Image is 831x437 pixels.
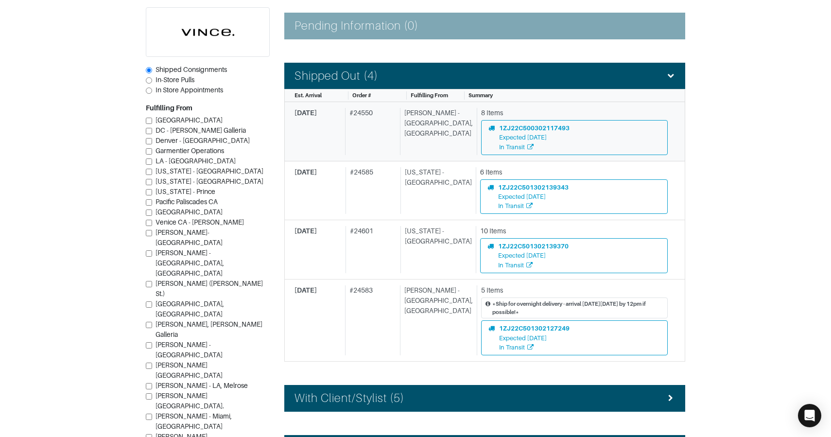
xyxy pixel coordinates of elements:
[146,138,152,144] input: Denver - [GEOGRAPHIC_DATA]
[156,228,223,246] span: [PERSON_NAME]-[GEOGRAPHIC_DATA]
[294,69,378,83] h4: Shipped Out (4)
[156,167,263,175] span: [US_STATE] - [GEOGRAPHIC_DATA]
[498,183,569,192] div: 1ZJ22C501302139343
[156,157,236,165] span: LA - [GEOGRAPHIC_DATA]
[345,285,396,355] div: # 24583
[798,404,821,427] div: Open Intercom Messenger
[156,412,232,430] span: [PERSON_NAME] - Miami, [GEOGRAPHIC_DATA]
[499,333,570,343] div: Expected [DATE]
[146,77,152,84] input: In-Store Pulls
[146,210,152,216] input: [GEOGRAPHIC_DATA]
[146,87,152,94] input: In Store Appointments
[499,343,570,352] div: In Transit
[492,300,663,316] div: *Ship for overnight delivery - arrival [DATE][DATE] by 12pm if possible!*
[411,92,448,98] span: Fulfilling From
[480,226,668,236] div: 10 Items
[146,169,152,175] input: [US_STATE] - [GEOGRAPHIC_DATA]
[146,118,152,124] input: [GEOGRAPHIC_DATA]
[146,67,152,73] input: Shipped Consignments
[156,392,224,410] span: [PERSON_NAME][GEOGRAPHIC_DATA].
[146,128,152,134] input: DC - [PERSON_NAME] Galleria
[480,179,668,214] a: 1ZJ22C501302139343Expected [DATE]In Transit
[146,148,152,155] input: Garmentier Operations
[294,109,317,117] span: [DATE]
[156,361,223,379] span: [PERSON_NAME][GEOGRAPHIC_DATA]
[156,320,262,338] span: [PERSON_NAME], [PERSON_NAME] Galleria
[146,393,152,400] input: [PERSON_NAME][GEOGRAPHIC_DATA].
[400,108,473,155] div: [PERSON_NAME] - [GEOGRAPHIC_DATA], [GEOGRAPHIC_DATA]
[481,320,668,355] a: 1ZJ22C501302127249Expected [DATE]In Transit
[481,108,668,118] div: 8 Items
[146,414,152,420] input: [PERSON_NAME] - Miami, [GEOGRAPHIC_DATA]
[156,147,224,155] span: Garmentier Operations
[156,188,215,195] span: [US_STATE] - Prince
[294,391,404,405] h4: With Client/Stylist (5)
[156,66,227,73] span: Shipped Consignments
[345,108,396,155] div: # 24550
[146,250,152,257] input: [PERSON_NAME] - [GEOGRAPHIC_DATA], [GEOGRAPHIC_DATA]
[352,92,371,98] span: Order #
[498,192,569,201] div: Expected [DATE]
[294,92,322,98] span: Est. Arrival
[146,383,152,389] input: [PERSON_NAME] - LA, Melrose
[346,167,397,214] div: # 24585
[146,363,152,369] input: [PERSON_NAME][GEOGRAPHIC_DATA]
[156,280,263,297] span: [PERSON_NAME] ([PERSON_NAME] St.)
[499,133,570,142] div: Expected [DATE]
[499,142,570,152] div: In Transit
[156,300,224,318] span: [GEOGRAPHIC_DATA], [GEOGRAPHIC_DATA]
[400,285,473,355] div: [PERSON_NAME] - [GEOGRAPHIC_DATA], [GEOGRAPHIC_DATA]
[481,285,668,296] div: 5 Items
[146,322,152,328] input: [PERSON_NAME], [PERSON_NAME] Galleria
[498,201,569,210] div: In Transit
[146,103,192,113] label: Fulfilling From
[146,342,152,349] input: [PERSON_NAME] - [GEOGRAPHIC_DATA]
[156,249,224,277] span: [PERSON_NAME] - [GEOGRAPHIC_DATA], [GEOGRAPHIC_DATA]
[156,208,223,216] span: [GEOGRAPHIC_DATA]
[146,199,152,206] input: Pacific Paliscades CA
[156,137,250,144] span: Denver - [GEOGRAPHIC_DATA]
[400,167,472,214] div: [US_STATE] - [GEOGRAPHIC_DATA]
[294,168,317,176] span: [DATE]
[480,238,668,273] a: 1ZJ22C501302139370Expected [DATE]In Transit
[156,116,223,124] span: [GEOGRAPHIC_DATA]
[146,281,152,287] input: [PERSON_NAME] ([PERSON_NAME] St.)
[498,261,569,270] div: In Transit
[146,158,152,165] input: LA - [GEOGRAPHIC_DATA]
[156,86,223,94] span: In Store Appointments
[499,324,570,333] div: 1ZJ22C501302127249
[156,382,248,389] span: [PERSON_NAME] - LA, Melrose
[498,251,569,260] div: Expected [DATE]
[499,123,570,133] div: 1ZJ22C500302117493
[468,92,493,98] span: Summary
[400,226,472,273] div: [US_STATE] - [GEOGRAPHIC_DATA]
[294,19,418,33] h4: Pending Information (0)
[156,126,246,134] span: DC - [PERSON_NAME] Galleria
[156,341,223,359] span: [PERSON_NAME] - [GEOGRAPHIC_DATA]
[294,227,317,235] span: [DATE]
[498,242,569,251] div: 1ZJ22C501302139370
[156,177,263,185] span: [US_STATE] - [GEOGRAPHIC_DATA]
[156,198,218,206] span: Pacific Paliscades CA
[146,179,152,185] input: [US_STATE] - [GEOGRAPHIC_DATA]
[481,120,668,155] a: 1ZJ22C500302117493Expected [DATE]In Transit
[156,218,244,226] span: Venice CA - [PERSON_NAME]
[146,230,152,236] input: [PERSON_NAME]-[GEOGRAPHIC_DATA]
[294,286,317,294] span: [DATE]
[146,189,152,195] input: [US_STATE] - Prince
[146,8,269,56] img: cyAkLTq7csKWtL9WARqkkVaF.png
[346,226,397,273] div: # 24601
[156,76,194,84] span: In-Store Pulls
[146,220,152,226] input: Venice CA - [PERSON_NAME]
[146,301,152,308] input: [GEOGRAPHIC_DATA], [GEOGRAPHIC_DATA]
[480,167,668,177] div: 6 Items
